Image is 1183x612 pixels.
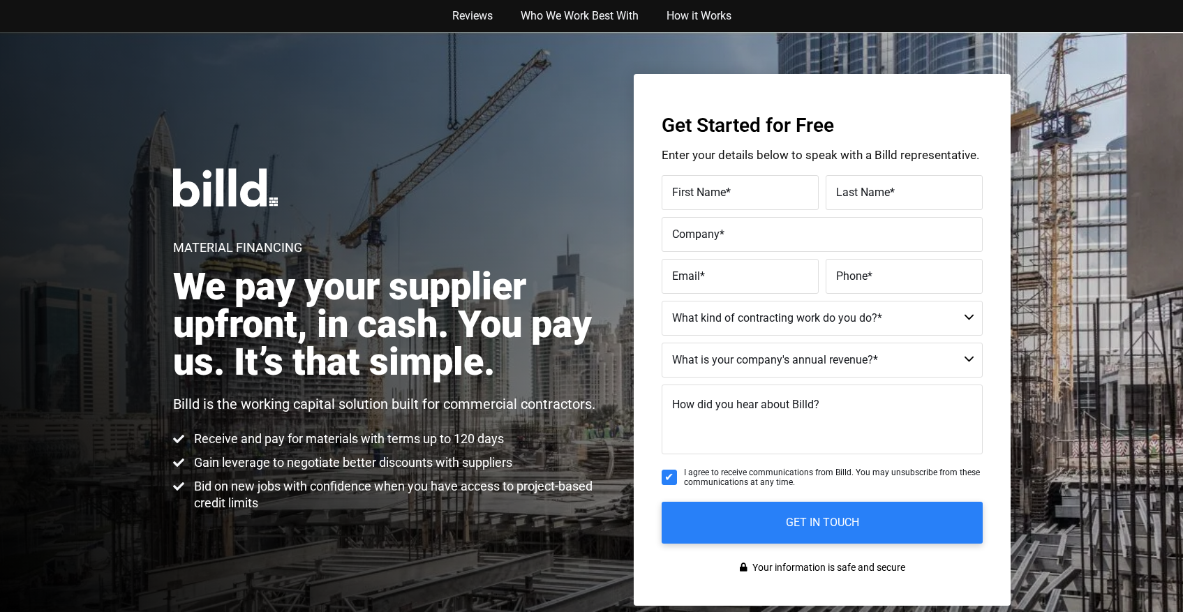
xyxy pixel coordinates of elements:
span: Gain leverage to negotiate better discounts with suppliers [191,454,512,471]
span: Your information is safe and secure [749,558,905,578]
input: GET IN TOUCH [662,502,983,544]
input: I agree to receive communications from Billd. You may unsubscribe from these communications at an... [662,470,677,485]
h1: Material Financing [173,241,302,254]
h3: Get Started for Free [662,116,983,135]
span: Last Name [836,186,890,199]
h2: We pay your supplier upfront, in cash. You pay us. It’s that simple. [173,268,607,381]
span: I agree to receive communications from Billd. You may unsubscribe from these communications at an... [684,468,983,488]
span: Email [672,269,700,283]
p: Billd is the working capital solution built for commercial contractors. [173,395,595,413]
p: Enter your details below to speak with a Billd representative. [662,149,983,161]
span: Receive and pay for materials with terms up to 120 days [191,431,504,447]
span: Bid on new jobs with confidence when you have access to project-based credit limits [191,478,607,512]
span: Company [672,227,720,241]
span: First Name [672,186,726,199]
span: How did you hear about Billd? [672,398,819,411]
span: Phone [836,269,868,283]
